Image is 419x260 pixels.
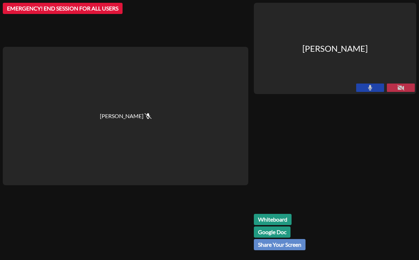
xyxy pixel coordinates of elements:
[254,226,291,238] a: Google Doc
[3,47,248,185] div: [PERSON_NAME]
[3,3,123,14] button: EMERGENCY! END SESSION FOR ALL USERS
[254,3,416,94] div: [PERSON_NAME]
[254,214,292,225] a: Whiteboard
[254,239,306,250] button: Share Your Screen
